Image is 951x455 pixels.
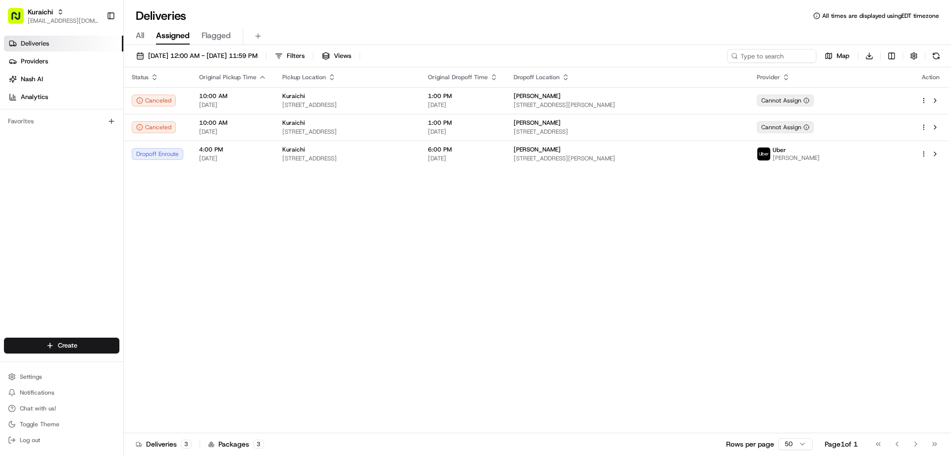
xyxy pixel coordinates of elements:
span: Assigned [156,30,190,42]
img: uber-new-logo.jpeg [757,148,770,160]
span: Pickup Location [282,73,326,81]
span: [PERSON_NAME] [514,119,561,127]
button: Refresh [929,49,943,63]
span: All [136,30,144,42]
button: Map [820,49,854,63]
a: Deliveries [4,36,123,51]
span: [DATE] [428,101,498,109]
span: 1:00 PM [428,119,498,127]
button: Kuraichi[EMAIL_ADDRESS][DOMAIN_NAME] [4,4,103,28]
span: 1:00 PM [428,92,498,100]
span: [PERSON_NAME] [514,92,561,100]
span: 6:00 PM [428,146,498,153]
span: [PERSON_NAME] [773,154,820,162]
span: [STREET_ADDRESS][PERSON_NAME] [514,154,741,162]
div: Action [920,73,941,81]
span: Settings [20,373,42,381]
span: [DATE] [199,154,266,162]
button: Canceled [132,95,176,106]
span: Deliveries [21,39,49,48]
div: Page 1 of 1 [825,439,858,449]
span: 10:00 AM [199,119,266,127]
span: Flagged [202,30,231,42]
button: [DATE] 12:00 AM - [DATE] 11:59 PM [132,49,262,63]
span: [STREET_ADDRESS] [514,128,741,136]
button: Canceled [132,121,176,133]
a: Providers [4,53,123,69]
span: All times are displayed using EDT timezone [822,12,939,20]
div: 3 [181,440,192,449]
span: [DATE] [199,101,266,109]
div: Packages [208,439,264,449]
span: Original Pickup Time [199,73,257,81]
span: Log out [20,436,40,444]
button: Cannot Assign [757,121,814,133]
span: Create [58,341,77,350]
input: Type to search [727,49,816,63]
span: [DATE] [428,128,498,136]
span: [DATE] [199,128,266,136]
span: [STREET_ADDRESS] [282,128,412,136]
button: Chat with us! [4,402,119,415]
span: Notifications [20,389,54,397]
span: [STREET_ADDRESS][PERSON_NAME] [514,101,741,109]
a: Analytics [4,89,123,105]
span: [PERSON_NAME] [514,146,561,153]
span: 4:00 PM [199,146,266,153]
span: Nash AI [21,75,43,84]
span: Provider [757,73,780,81]
button: Filters [270,49,309,63]
span: Status [132,73,149,81]
span: Chat with us! [20,404,56,412]
h1: Deliveries [136,8,186,24]
span: [STREET_ADDRESS] [282,154,412,162]
span: Original Dropoff Time [428,73,488,81]
button: Views [317,49,356,63]
button: Kuraichi [28,7,53,17]
div: Favorites [4,113,119,129]
span: Views [334,51,351,60]
span: Dropoff Location [514,73,560,81]
button: Log out [4,433,119,447]
span: Uber [773,146,786,154]
span: Map [837,51,849,60]
span: Providers [21,57,48,66]
span: 10:00 AM [199,92,266,100]
span: [STREET_ADDRESS] [282,101,412,109]
span: Kuraichi [282,119,305,127]
span: [DATE] 12:00 AM - [DATE] 11:59 PM [148,51,258,60]
div: 3 [253,440,264,449]
span: [DATE] [428,154,498,162]
button: Notifications [4,386,119,400]
a: Nash AI [4,71,123,87]
span: Filters [287,51,305,60]
span: Kuraichi [282,92,305,100]
span: Toggle Theme [20,420,59,428]
p: Rows per page [726,439,774,449]
button: Settings [4,370,119,384]
button: Create [4,338,119,354]
span: Kuraichi [282,146,305,153]
button: Toggle Theme [4,417,119,431]
button: Cannot Assign [757,95,814,106]
div: Deliveries [136,439,192,449]
button: [EMAIL_ADDRESS][DOMAIN_NAME] [28,17,99,25]
span: Analytics [21,93,48,101]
